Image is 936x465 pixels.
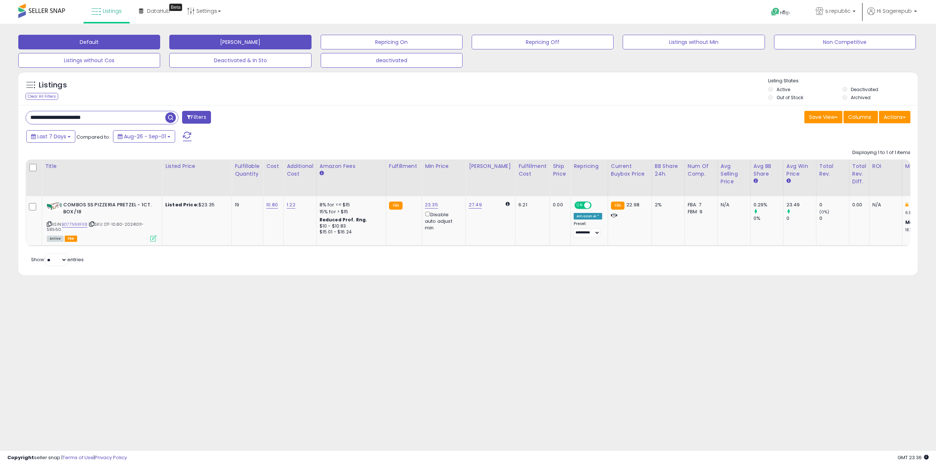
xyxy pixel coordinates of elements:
i: Get Help [771,7,780,16]
button: Actions [879,111,910,123]
span: Last 7 Days [37,133,66,140]
div: N/A [721,202,745,208]
span: DataHub [147,7,170,15]
button: Last 7 Days [26,130,75,143]
div: 0.00 [852,202,864,208]
div: ASIN: [47,202,156,241]
span: s.republic [825,7,850,15]
small: Amazon Fees. [320,170,324,177]
div: Amazon Fees [320,162,383,170]
div: Total Rev. [819,162,846,178]
p: Listing States: [768,78,918,85]
span: | SKU: DT-10.80-20241011-58560 [47,221,144,232]
div: FBM: 9 [688,209,712,215]
button: Repricing On [321,35,463,49]
span: Help [780,10,790,16]
div: Repricing [574,162,605,170]
div: Avg BB Share [754,162,780,178]
span: ON [575,202,584,209]
b: Listed Price: [165,201,199,208]
div: 0 [819,215,849,222]
div: Avg Selling Price [721,162,747,185]
div: Amazon AI * [574,213,602,220]
small: FBA [611,202,624,210]
div: Num of Comp. [688,162,714,178]
b: Reduced Prof. Rng. [320,217,367,223]
small: Avg BB Share. [754,178,758,184]
button: Listings without Min [623,35,765,49]
div: 19 [235,202,257,208]
span: Compared to: [76,134,110,140]
button: Repricing Off [472,35,614,49]
span: Listings [103,7,122,15]
div: $10 - $10.83 [320,223,380,229]
span: FBA [65,236,77,242]
div: 15% for > $15 [320,209,380,215]
div: Title [45,162,159,170]
button: deactivated [321,53,463,68]
label: Archived [851,94,871,101]
div: 0% [754,215,783,222]
small: FBA [389,202,403,210]
div: Displaying 1 to 1 of 1 items [852,149,910,156]
div: BB Share 24h. [655,162,682,178]
div: Ship Price [553,162,567,178]
label: Active [777,86,790,93]
div: ROI [872,162,899,170]
img: 41UVpuTf9sL._SL40_.jpg [47,202,61,211]
span: Hi Sagerepub [877,7,912,15]
a: B077N9XFX8 [62,221,87,228]
button: Default [18,35,160,49]
div: Current Buybox Price [611,162,649,178]
span: OFF [590,202,602,209]
span: Aug-26 - Sep-01 [124,133,166,140]
div: 0 [786,215,816,222]
button: Columns [843,111,878,123]
div: Disable auto adjust min [425,210,460,232]
button: Non Competitive [774,35,916,49]
button: Filters [182,111,211,124]
div: Total Rev. Diff. [852,162,866,185]
div: Listed Price [165,162,229,170]
div: 6.21 [518,202,544,208]
button: Deactivated & In Sto [169,53,311,68]
div: 2% [655,202,679,208]
div: [PERSON_NAME] [469,162,512,170]
div: 8% for <= $15 [320,202,380,208]
div: Min Price [425,162,463,170]
button: Save View [804,111,842,123]
span: Columns [848,113,871,121]
label: Out of Stock [777,94,803,101]
div: $23.35 [165,202,226,208]
span: All listings currently available for purchase on Amazon [47,236,64,242]
div: 23.49 [786,202,816,208]
div: Tooltip anchor [169,4,182,11]
button: Listings without Cos [18,53,160,68]
div: Clear All Filters [26,93,58,100]
div: 0 [819,202,849,208]
div: $15.01 - $16.24 [320,229,380,235]
div: FBA: 7 [688,202,712,208]
div: 0.29% [754,202,783,208]
button: Aug-26 - Sep-01 [113,130,175,143]
div: Fulfillment [389,162,419,170]
h5: Listings [39,80,67,90]
div: Fulfillable Quantity [235,162,260,178]
a: 1.22 [287,201,295,209]
span: Show: entries [31,256,84,263]
a: 10.80 [266,201,278,209]
div: Additional Cost [287,162,313,178]
span: 22.98 [626,201,639,208]
small: Avg Win Price. [786,178,791,184]
div: Preset: [574,221,602,238]
b: Min: [910,201,921,208]
a: 27.49 [469,201,482,209]
b: Max: [905,219,918,226]
button: [PERSON_NAME] [169,35,311,49]
div: Fulfillment Cost [518,162,547,178]
div: 0.00 [553,202,565,208]
a: Help [765,2,804,24]
div: Avg Win Price [786,162,813,178]
label: Deactivated [851,86,878,93]
b: COMBOS SS PIZZERIA PRETZEL - 1CT. BOX/18 [63,202,152,217]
